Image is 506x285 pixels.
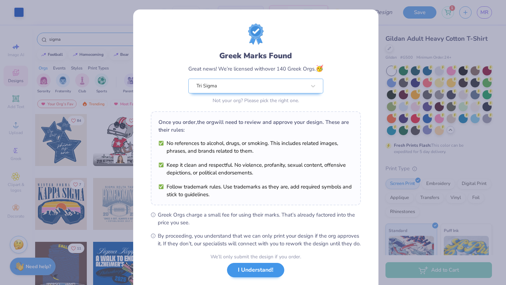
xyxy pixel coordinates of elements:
div: Great news! We’re licensed with over 140 Greek Orgs. [188,64,323,73]
button: I Understand! [227,263,284,277]
li: No references to alcohol, drugs, or smoking. This includes related images, phrases, and brands re... [158,139,353,155]
div: Not your org? Please pick the right one. [188,97,323,104]
li: Follow trademark rules. Use trademarks as they are, add required symbols and stick to guidelines. [158,183,353,198]
div: Once you order, the org will need to review and approve your design. These are their rules: [158,118,353,134]
span: 🥳 [316,64,323,73]
div: We’ll only submit the design if you order. [210,253,301,260]
span: Greek Orgs charge a small fee for using their marks. That’s already factored into the price you see. [158,211,361,226]
div: Greek Marks Found [188,50,323,61]
li: Keep it clean and respectful. No violence, profanity, sexual content, offensive depictions, or po... [158,161,353,177]
span: By proceeding, you understand that we can only print your design if the org approves it. If they ... [158,232,361,247]
img: license-marks-badge.png [248,24,264,45]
